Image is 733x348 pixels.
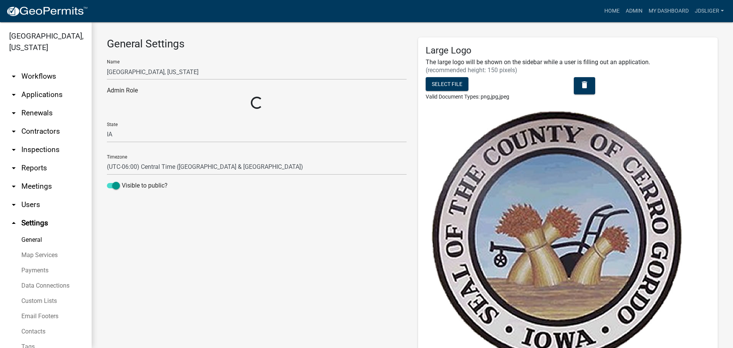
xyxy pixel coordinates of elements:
a: Admin [623,4,646,18]
i: arrow_drop_down [9,163,18,173]
span: Valid Document Types: png,jpg,jpeg [426,94,509,100]
i: arrow_drop_down [9,108,18,118]
h5: Large Logo [426,45,710,56]
a: JDSliger [692,4,727,18]
button: Select file [426,77,468,91]
h6: The large logo will be shown on the sidebar while a user is filling out an application. [426,58,710,66]
label: Visible to public? [107,181,168,190]
i: delete [580,80,589,89]
i: arrow_drop_down [9,145,18,154]
a: My Dashboard [646,4,692,18]
a: Home [601,4,623,18]
h6: (recommended height: 150 pixels) [426,66,710,74]
label: Admin Role [107,87,138,94]
button: delete [574,77,595,94]
i: arrow_drop_down [9,72,18,81]
i: arrow_drop_down [9,182,18,191]
i: arrow_drop_down [9,127,18,136]
i: arrow_drop_down [9,200,18,209]
i: arrow_drop_up [9,219,18,228]
i: arrow_drop_down [9,90,18,99]
h3: General Settings [107,37,407,50]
